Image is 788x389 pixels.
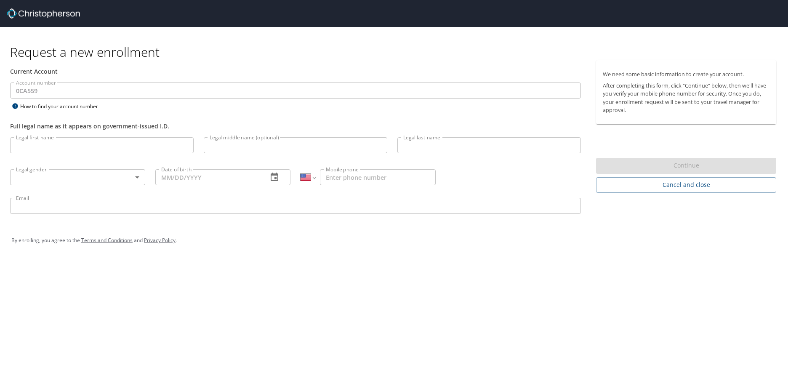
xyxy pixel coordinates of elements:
[10,122,581,131] div: Full legal name as it appears on government-issued I.D.
[10,67,581,76] div: Current Account
[596,177,776,193] button: Cancel and close
[11,230,777,251] div: By enrolling, you agree to the and .
[10,44,783,60] h1: Request a new enrollment
[603,180,769,190] span: Cancel and close
[603,70,769,78] p: We need some basic information to create your account.
[603,82,769,114] p: After completing this form, click "Continue" below, then we'll have you verify your mobile phone ...
[320,169,436,185] input: Enter phone number
[81,237,133,244] a: Terms and Conditions
[10,169,145,185] div: ​
[10,101,115,112] div: How to find your account number
[144,237,176,244] a: Privacy Policy
[7,8,80,19] img: cbt logo
[155,169,261,185] input: MM/DD/YYYY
